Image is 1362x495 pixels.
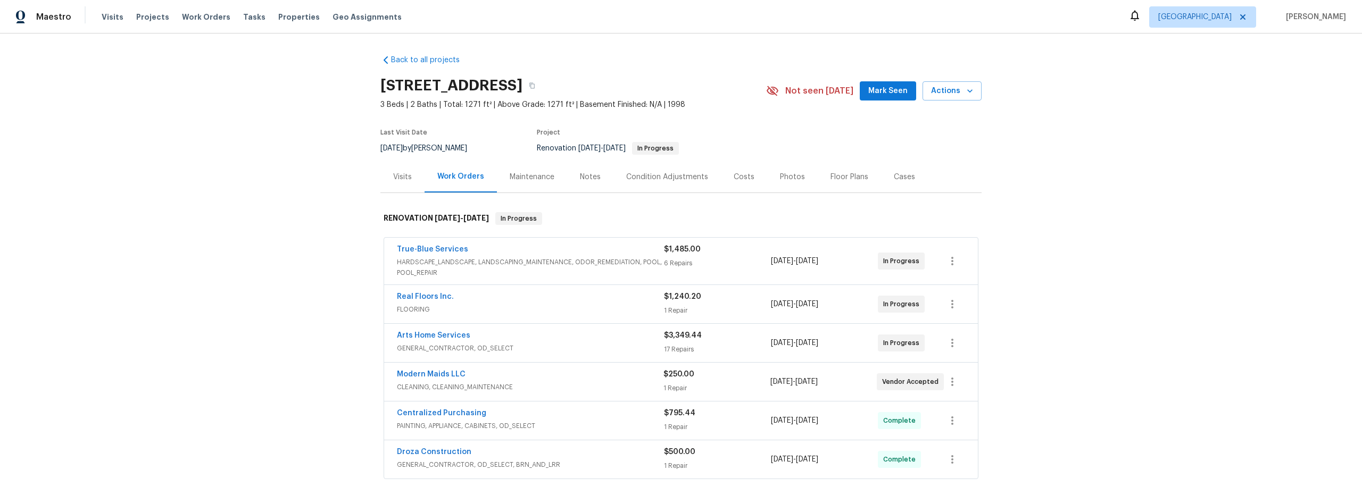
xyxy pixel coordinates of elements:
span: Maestro [36,12,71,22]
button: Actions [923,81,982,101]
h2: [STREET_ADDRESS] [380,80,522,91]
span: In Progress [883,338,924,348]
a: Droza Construction [397,448,471,456]
div: 17 Repairs [664,344,771,355]
span: [DATE] [771,417,793,424]
span: [DATE] [796,300,818,308]
span: [DATE] [771,300,793,308]
span: Visits [102,12,123,22]
span: $1,240.20 [664,293,701,300]
span: In Progress [633,145,678,152]
span: [DATE] [463,214,489,222]
span: Not seen [DATE] [785,86,853,96]
span: - [771,256,818,266]
span: [PERSON_NAME] [1282,12,1346,22]
button: Copy Address [522,76,542,95]
span: In Progress [883,256,924,266]
span: [DATE] [796,257,818,265]
span: [DATE] [770,378,793,385]
span: GENERAL_CONTRACTOR, OD_SELECT [397,343,664,354]
div: 6 Repairs [664,258,771,269]
span: $500.00 [664,448,695,456]
span: - [770,376,818,387]
div: Cases [894,172,915,182]
span: - [771,299,818,309]
span: [DATE] [771,456,793,463]
div: 1 Repair [664,305,771,316]
span: Work Orders [182,12,230,22]
span: Complete [883,454,920,465]
span: [DATE] [435,214,460,222]
span: [DATE] [795,378,818,385]
span: $3,349.44 [664,332,702,339]
span: - [435,214,489,222]
span: [DATE] [796,339,818,347]
a: Centralized Purchasing [397,409,486,417]
span: - [578,145,626,152]
div: Condition Adjustments [626,172,708,182]
div: Floor Plans [831,172,868,182]
span: FLOORING [397,304,664,315]
span: Vendor Accepted [882,376,943,387]
a: Real Floors Inc. [397,293,454,300]
span: GENERAL_CONTRACTOR, OD_SELECT, BRN_AND_LRR [397,459,664,470]
span: [DATE] [771,339,793,347]
span: Actions [931,85,973,98]
div: Costs [734,172,754,182]
div: Maintenance [510,172,554,182]
button: Mark Seen [860,81,916,101]
span: Project [537,129,560,136]
a: Back to all projects [380,55,483,65]
span: [DATE] [796,417,818,424]
span: [DATE] [380,145,403,152]
span: Renovation [537,145,679,152]
span: [DATE] [796,456,818,463]
div: 1 Repair [663,383,770,393]
div: Work Orders [437,171,484,182]
span: $250.00 [663,371,694,378]
a: Modern Maids LLC [397,371,466,378]
span: - [771,454,818,465]
span: [DATE] [771,257,793,265]
span: Complete [883,415,920,426]
div: RENOVATION [DATE]-[DATE]In Progress [380,202,982,236]
span: 3 Beds | 2 Baths | Total: 1271 ft² | Above Grade: 1271 ft² | Basement Finished: N/A | 1998 [380,99,766,110]
span: PAINTING, APPLIANCE, CABINETS, OD_SELECT [397,421,664,431]
div: Photos [780,172,805,182]
span: [DATE] [578,145,601,152]
span: Projects [136,12,169,22]
span: In Progress [883,299,924,309]
span: HARDSCAPE_LANDSCAPE, LANDSCAPING_MAINTENANCE, ODOR_REMEDIATION, POOL, POOL_REPAIR [397,257,664,278]
div: Visits [393,172,412,182]
span: $795.44 [664,409,695,417]
span: $1,485.00 [664,246,701,253]
div: 1 Repair [664,460,771,471]
span: Mark Seen [868,85,908,98]
span: CLEANING, CLEANING_MAINTENANCE [397,382,663,392]
span: Properties [278,12,320,22]
div: Notes [580,172,601,182]
div: by [PERSON_NAME] [380,142,480,155]
span: [GEOGRAPHIC_DATA] [1158,12,1232,22]
a: Arts Home Services [397,332,470,339]
a: True-Blue Services [397,246,468,253]
h6: RENOVATION [384,212,489,225]
span: - [771,415,818,426]
span: [DATE] [603,145,626,152]
span: Geo Assignments [333,12,402,22]
span: Tasks [243,13,265,21]
span: In Progress [496,213,541,224]
div: 1 Repair [664,422,771,432]
span: - [771,338,818,348]
span: Last Visit Date [380,129,427,136]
